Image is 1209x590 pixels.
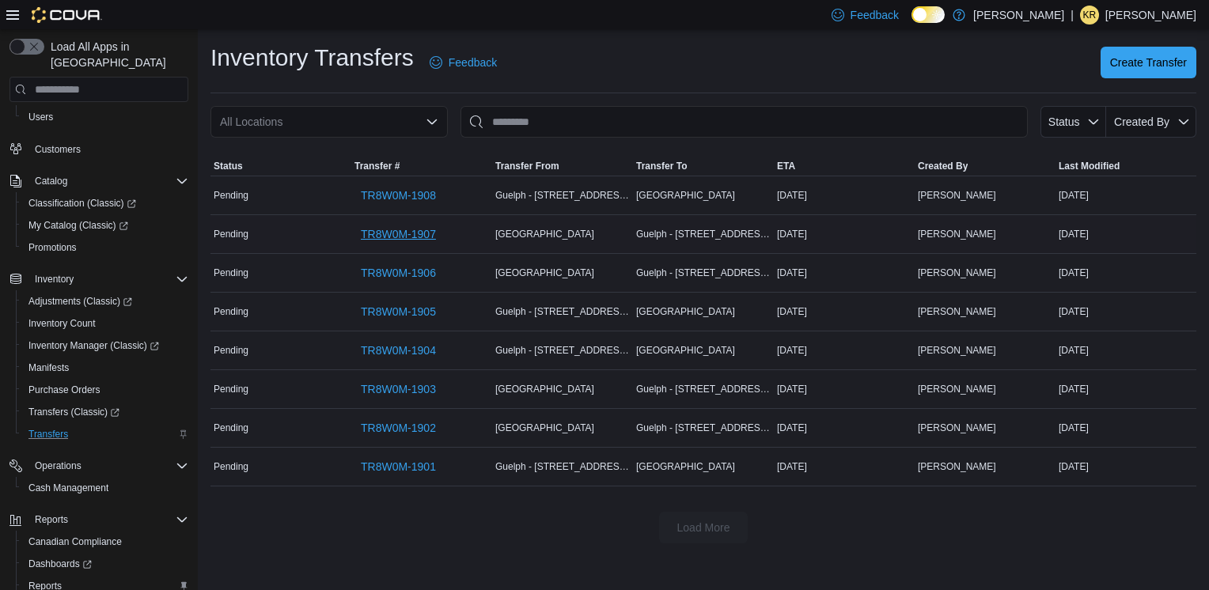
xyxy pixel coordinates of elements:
[22,292,138,311] a: Adjustments (Classic)
[636,228,771,240] span: Guelph - [STREET_ADDRESS][PERSON_NAME]
[28,172,188,191] span: Catalog
[361,420,436,436] span: TR8W0M-1902
[16,423,195,445] button: Transfers
[1101,47,1196,78] button: Create Transfer
[28,456,188,475] span: Operations
[1056,418,1196,437] div: [DATE]
[22,216,135,235] a: My Catalog (Classic)
[28,482,108,494] span: Cash Management
[1105,6,1196,25] p: [PERSON_NAME]
[774,418,915,437] div: [DATE]
[918,189,996,202] span: [PERSON_NAME]
[22,108,188,127] span: Users
[214,228,248,240] span: Pending
[636,383,771,395] span: Guelph - [STREET_ADDRESS][PERSON_NAME]
[774,225,915,244] div: [DATE]
[214,160,243,172] span: Status
[361,342,436,358] span: TR8W0M-1904
[636,189,735,202] span: [GEOGRAPHIC_DATA]
[911,23,912,24] span: Dark Mode
[973,6,1064,25] p: [PERSON_NAME]
[1071,6,1074,25] p: |
[16,236,195,259] button: Promotions
[495,189,630,202] span: Guelph - [STREET_ADDRESS][PERSON_NAME]
[210,157,351,176] button: Status
[22,380,107,399] a: Purchase Orders
[354,373,442,405] a: TR8W0M-1903
[774,457,915,476] div: [DATE]
[1106,106,1196,138] button: Created By
[3,509,195,531] button: Reports
[1040,106,1106,138] button: Status
[918,267,996,279] span: [PERSON_NAME]
[495,305,630,318] span: Guelph - [STREET_ADDRESS][PERSON_NAME]
[774,380,915,399] div: [DATE]
[633,157,774,176] button: Transfer To
[351,157,492,176] button: Transfer #
[1056,302,1196,321] div: [DATE]
[22,478,188,497] span: Cash Management
[1056,380,1196,399] div: [DATE]
[918,422,996,434] span: [PERSON_NAME]
[774,157,915,176] button: ETA
[354,180,442,211] a: TR8W0M-1908
[495,383,594,395] span: [GEOGRAPHIC_DATA]
[495,422,594,434] span: [GEOGRAPHIC_DATA]
[449,55,497,70] span: Feedback
[16,401,195,423] a: Transfers (Classic)
[35,175,67,187] span: Catalog
[16,477,195,499] button: Cash Management
[495,267,594,279] span: [GEOGRAPHIC_DATA]
[28,270,80,289] button: Inventory
[918,344,996,357] span: [PERSON_NAME]
[22,238,188,257] span: Promotions
[214,267,248,279] span: Pending
[636,160,687,172] span: Transfer To
[1114,115,1169,128] span: Created By
[214,189,248,202] span: Pending
[495,460,630,473] span: Guelph - [STREET_ADDRESS][PERSON_NAME]
[774,341,915,360] div: [DATE]
[495,344,630,357] span: Guelph - [STREET_ADDRESS][PERSON_NAME]
[16,335,195,357] a: Inventory Manager (Classic)
[636,267,771,279] span: Guelph - [STREET_ADDRESS][PERSON_NAME]
[918,305,996,318] span: [PERSON_NAME]
[423,47,503,78] a: Feedback
[22,554,98,573] a: Dashboards
[22,532,128,551] a: Canadian Compliance
[28,241,77,254] span: Promotions
[28,384,100,396] span: Purchase Orders
[677,520,730,535] span: Load More
[3,455,195,477] button: Operations
[22,336,165,355] a: Inventory Manager (Classic)
[28,535,122,548] span: Canadian Compliance
[918,383,996,395] span: [PERSON_NAME]
[354,335,442,366] a: TR8W0M-1904
[22,380,188,399] span: Purchase Orders
[32,7,102,23] img: Cova
[22,554,188,573] span: Dashboards
[777,160,795,172] span: ETA
[22,336,188,355] span: Inventory Manager (Classic)
[22,425,188,444] span: Transfers
[354,257,442,289] a: TR8W0M-1906
[22,403,188,422] span: Transfers (Classic)
[28,139,188,159] span: Customers
[22,425,74,444] a: Transfers
[22,216,188,235] span: My Catalog (Classic)
[3,138,195,161] button: Customers
[35,460,81,472] span: Operations
[492,157,633,176] button: Transfer From
[918,460,996,473] span: [PERSON_NAME]
[16,379,195,401] button: Purchase Orders
[22,403,126,422] a: Transfers (Classic)
[28,456,88,475] button: Operations
[361,304,436,320] span: TR8W0M-1905
[1056,225,1196,244] div: [DATE]
[16,312,195,335] button: Inventory Count
[361,226,436,242] span: TR8W0M-1907
[22,358,188,377] span: Manifests
[28,361,69,374] span: Manifests
[28,317,96,330] span: Inventory Count
[659,512,748,543] button: Load More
